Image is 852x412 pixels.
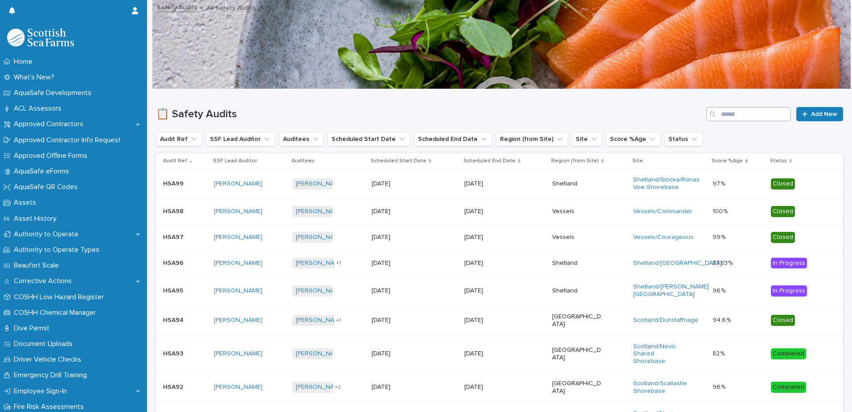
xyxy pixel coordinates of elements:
[551,156,599,166] p: Region (from Site)
[336,318,341,323] span: + 1
[156,335,843,372] tr: HSA93HSA93 [PERSON_NAME] [PERSON_NAME] [DATE][DATE][GEOGRAPHIC_DATA]Scotland/Nevis Shared Shoreba...
[291,156,315,166] p: Auditees
[713,382,727,391] p: 96 %
[163,206,185,215] p: HSA98
[606,132,661,146] button: Score %Age
[163,315,185,324] p: HSA94
[10,340,80,348] p: Document Uploads
[572,132,602,146] button: Site
[10,214,64,223] p: Asset History
[156,250,843,276] tr: HSA96HSA96 [PERSON_NAME] [PERSON_NAME] +1[DATE][DATE]ShetlandShetland/[GEOGRAPHIC_DATA] 87.83 %87...
[771,315,795,326] div: Closed
[372,317,421,324] p: [DATE]
[214,350,262,358] a: [PERSON_NAME]
[10,277,79,285] p: Corrective Actions
[296,383,344,391] a: [PERSON_NAME]
[10,152,94,160] p: Approved Offline Forms
[156,198,843,224] tr: HSA98HSA98 [PERSON_NAME] [PERSON_NAME] [DATE][DATE]VesselsVessels/Commander 100 %100 % Closed
[156,224,843,250] tr: HSA97HSA97 [PERSON_NAME] [PERSON_NAME] [DATE][DATE]VesselsVessels/Courageous 99 %99 % Closed
[163,178,185,188] p: HSA99
[10,136,128,144] p: Approved Contractor Info Request
[335,385,341,390] span: + 2
[552,346,602,362] p: [GEOGRAPHIC_DATA]
[156,108,703,121] h1: 📋 Safety Audits
[206,132,275,146] button: SSF Lead Auditor
[7,29,74,46] img: bPIBxiqnSb2ggTQWdOVV
[296,287,344,295] a: [PERSON_NAME]
[372,260,421,267] p: [DATE]
[10,309,103,317] p: COSHH Chemical Manager
[10,58,40,66] p: Home
[214,287,262,295] a: [PERSON_NAME]
[372,208,421,215] p: [DATE]
[633,208,692,215] a: Vessels/Commander
[10,261,66,270] p: Beaufort Scale
[464,180,514,188] p: [DATE]
[713,178,727,188] p: 97 %
[296,234,344,241] a: [PERSON_NAME]
[214,180,262,188] a: [PERSON_NAME]
[156,276,843,306] tr: HSA95HSA95 [PERSON_NAME] [PERSON_NAME] [DATE][DATE]ShetlandShetland/[PERSON_NAME][GEOGRAPHIC_DATA...
[296,317,344,324] a: [PERSON_NAME]
[336,260,341,266] span: + 1
[296,208,344,215] a: [PERSON_NAME]
[372,180,421,188] p: [DATE]
[771,258,807,269] div: In Progress
[633,343,683,365] a: Scotland/Nevis Shared Shorebase
[372,234,421,241] p: [DATE]
[296,180,344,188] a: [PERSON_NAME]
[10,355,88,364] p: Driver Vehicle Checks
[296,350,344,358] a: [PERSON_NAME]
[771,232,795,243] div: Closed
[633,283,709,298] a: Shetland/[PERSON_NAME][GEOGRAPHIC_DATA]
[464,317,514,324] p: [DATE]
[156,132,202,146] button: Audit Ref
[664,132,703,146] button: Status
[163,258,185,267] p: HSA96
[163,285,185,295] p: HSA95
[10,73,61,82] p: What's New?
[706,107,791,121] div: Search
[464,350,514,358] p: [DATE]
[156,305,843,335] tr: HSA94HSA94 [PERSON_NAME] [PERSON_NAME] +1[DATE][DATE][GEOGRAPHIC_DATA]Scotland/Dunstaffnage 94.6 ...
[770,156,787,166] p: Status
[713,258,734,267] p: 87.83 %
[464,383,514,391] p: [DATE]
[156,169,843,199] tr: HSA99HSA99 [PERSON_NAME] [PERSON_NAME] [DATE][DATE]ShetlandShetland/Slocka/Ronas Voe Shorebase 97...
[552,260,602,267] p: Shetland
[10,89,98,97] p: AquaSafe Developments
[10,371,94,379] p: Emergency Drill Training
[713,232,727,241] p: 99 %
[713,315,733,324] p: 94.6 %
[214,234,262,241] a: [PERSON_NAME]
[10,387,74,396] p: Employee Sign-In
[372,383,421,391] p: [DATE]
[10,293,111,301] p: COSHH Low Hazard Register
[214,317,262,324] a: [PERSON_NAME]
[10,120,90,128] p: Approved Contractors
[163,382,185,391] p: HSA92
[632,156,643,166] p: Site
[552,180,602,188] p: Shetland
[552,234,602,241] p: Vessels
[163,348,185,358] p: HSA93
[163,232,185,241] p: HSA97
[713,348,726,358] p: 82 %
[463,156,516,166] p: Scheduled End Date
[414,132,492,146] button: Scheduled End Date
[811,111,837,117] span: Add New
[10,183,85,191] p: AquaSafe QR Codes
[296,260,344,267] a: [PERSON_NAME]
[214,260,262,267] a: [PERSON_NAME]
[213,156,257,166] p: SSF Lead Auditor
[771,206,795,217] div: Closed
[713,285,727,295] p: 96 %
[796,107,843,121] a: Add New
[633,260,722,267] a: Shetland/[GEOGRAPHIC_DATA]
[713,206,729,215] p: 100 %
[10,230,86,239] p: Authority to Operate
[10,104,69,113] p: ACL Assessors
[328,132,410,146] button: Scheduled Start Date
[10,167,76,176] p: AquaSafe eForms
[552,287,602,295] p: Shetland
